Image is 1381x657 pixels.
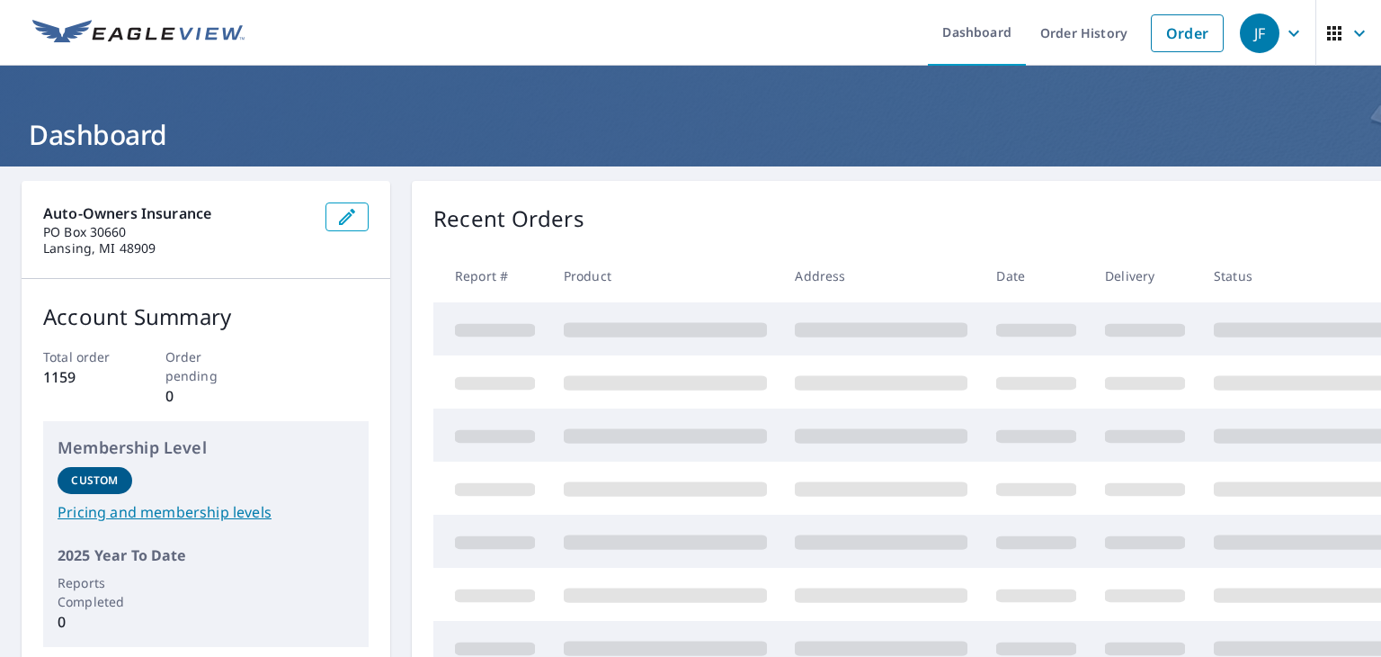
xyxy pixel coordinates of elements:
[43,347,125,366] p: Total order
[22,116,1359,153] h1: Dashboard
[43,301,369,333] p: Account Summary
[43,366,125,388] p: 1159
[71,472,118,489] p: Custom
[58,436,354,460] p: Membership Level
[58,501,354,523] a: Pricing and membership levels
[165,385,247,407] p: 0
[1240,13,1279,53] div: JF
[433,249,549,302] th: Report #
[43,224,311,240] p: PO Box 30660
[32,20,245,47] img: EV Logo
[549,249,781,302] th: Product
[780,249,982,302] th: Address
[1151,14,1224,52] a: Order
[58,573,132,611] p: Reports Completed
[43,240,311,256] p: Lansing, MI 48909
[982,249,1091,302] th: Date
[433,202,584,235] p: Recent Orders
[58,611,132,633] p: 0
[165,347,247,385] p: Order pending
[43,202,311,224] p: Auto-Owners Insurance
[1091,249,1199,302] th: Delivery
[58,544,354,566] p: 2025 Year To Date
